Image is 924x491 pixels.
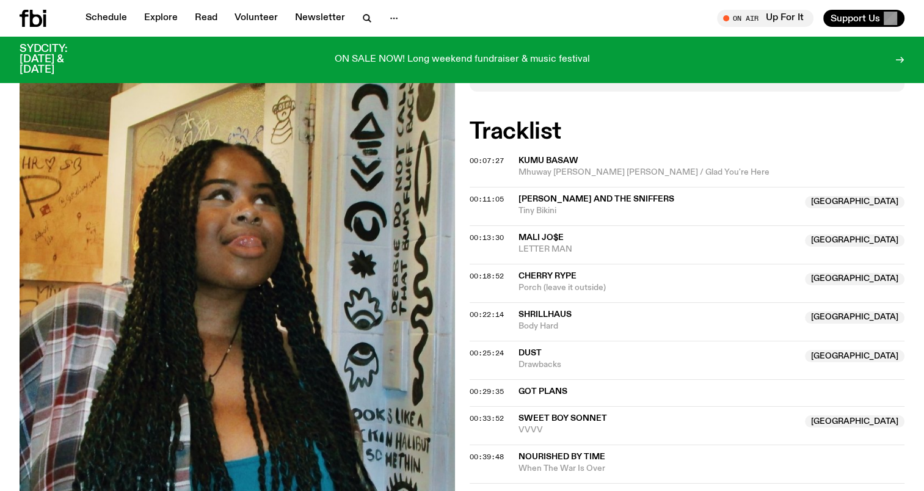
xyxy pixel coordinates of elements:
span: Cherry Rype [518,272,577,280]
span: [GEOGRAPHIC_DATA] [805,311,904,324]
span: Drawbacks [518,359,798,371]
span: [GEOGRAPHIC_DATA] [805,196,904,208]
span: 00:18:52 [470,271,504,281]
button: Support Us [823,10,904,27]
span: [GEOGRAPHIC_DATA] [805,350,904,362]
span: 00:13:30 [470,233,504,242]
span: Body Hard [518,321,798,332]
h3: SYDCITY: [DATE] & [DATE] [20,44,98,75]
span: 00:11:05 [470,194,504,204]
span: [GEOGRAPHIC_DATA] [805,415,904,427]
button: On AirUp For It [717,10,813,27]
span: [GEOGRAPHIC_DATA] [805,273,904,285]
a: Newsletter [288,10,352,27]
span: Kumu Basaw [518,156,578,165]
span: Sweet Boy Sonnet [518,414,607,423]
span: MALI JO$E [518,233,564,242]
span: LETTER MAN [518,244,798,255]
h2: Tracklist [470,121,905,143]
span: Nourished By Time [518,453,605,461]
span: dust [518,349,542,357]
span: 00:25:24 [470,348,504,358]
span: [GEOGRAPHIC_DATA] [805,235,904,247]
span: Shrillhaus [518,310,572,319]
span: 00:39:48 [470,452,504,462]
span: 00:07:27 [470,156,504,165]
a: Volunteer [227,10,285,27]
p: ON SALE NOW! Long weekend fundraiser & music festival [335,54,590,65]
span: Tiny Bikini [518,205,798,217]
span: 00:33:52 [470,413,504,423]
span: Mhuway [PERSON_NAME] [PERSON_NAME] / Glad You're Here [518,167,905,178]
span: When The War Is Over [518,463,905,475]
a: Schedule [78,10,134,27]
span: Support Us [831,13,880,24]
span: [PERSON_NAME] and The Sniffers [518,195,674,203]
span: Porch (leave it outside) [518,282,798,294]
span: 00:22:14 [470,310,504,319]
span: VVVV [518,424,798,436]
span: GOT PLANS [518,386,898,398]
span: 00:29:35 [470,387,504,396]
a: Explore [137,10,185,27]
a: Read [187,10,225,27]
